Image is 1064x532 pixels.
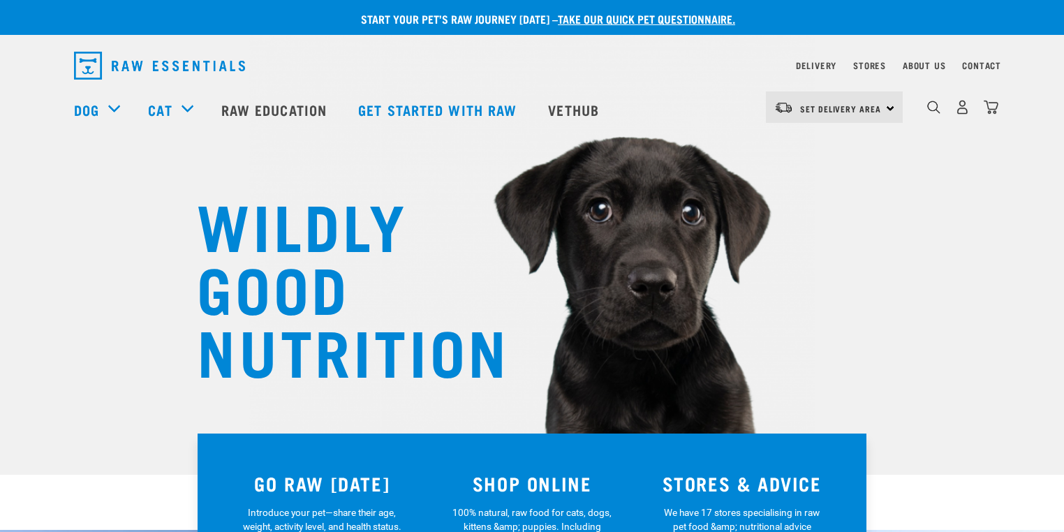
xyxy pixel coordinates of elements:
[927,101,940,114] img: home-icon-1@2x.png
[148,99,172,120] a: Cat
[800,106,881,111] span: Set Delivery Area
[436,473,629,494] h3: SHOP ONLINE
[955,100,970,114] img: user.png
[984,100,998,114] img: home-icon@2x.png
[903,63,945,68] a: About Us
[207,82,344,138] a: Raw Education
[534,82,616,138] a: Vethub
[74,99,99,120] a: Dog
[558,15,735,22] a: take our quick pet questionnaire.
[344,82,534,138] a: Get started with Raw
[197,192,476,380] h1: WILDLY GOOD NUTRITION
[774,101,793,114] img: van-moving.png
[74,52,245,80] img: Raw Essentials Logo
[63,46,1001,85] nav: dropdown navigation
[796,63,836,68] a: Delivery
[645,473,838,494] h3: STORES & ADVICE
[962,63,1001,68] a: Contact
[226,473,419,494] h3: GO RAW [DATE]
[853,63,886,68] a: Stores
